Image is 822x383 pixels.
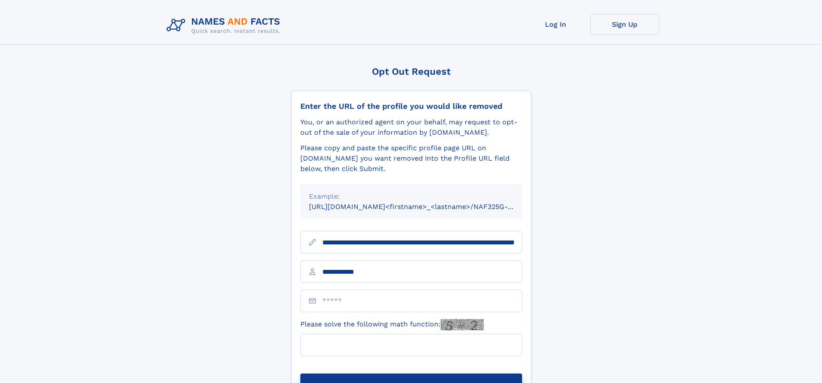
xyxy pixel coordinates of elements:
img: Logo Names and Facts [163,14,287,37]
div: Please copy and paste the specific profile page URL on [DOMAIN_NAME] you want removed into the Pr... [300,143,522,174]
div: You, or an authorized agent on your behalf, may request to opt-out of the sale of your informatio... [300,117,522,138]
small: [URL][DOMAIN_NAME]<firstname>_<lastname>/NAF325G-xxxxxxxx [309,203,539,211]
label: Please solve the following math function: [300,319,484,330]
a: Log In [521,14,590,35]
div: Enter the URL of the profile you would like removed [300,101,522,111]
div: Example: [309,191,513,202]
a: Sign Up [590,14,659,35]
div: Opt Out Request [291,66,531,77]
